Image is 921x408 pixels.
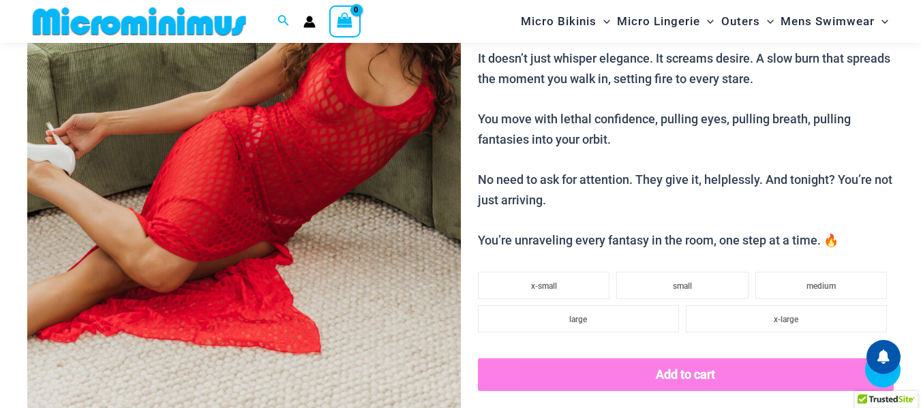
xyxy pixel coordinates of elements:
li: x-small [478,272,609,299]
span: small [673,281,692,291]
a: Mens SwimwearMenu ToggleMenu Toggle [777,4,892,39]
li: x-large [686,305,887,332]
a: Account icon link [303,16,316,28]
button: Add to cart [478,358,894,391]
a: OutersMenu ToggleMenu Toggle [718,4,777,39]
li: large [478,305,679,332]
span: Micro Bikinis [521,4,597,39]
a: Search icon link [277,13,290,30]
img: MM SHOP LOGO FLAT [27,6,252,37]
li: small [616,272,748,299]
span: x-large [774,315,798,324]
span: Menu Toggle [760,4,774,39]
a: Micro BikinisMenu ToggleMenu Toggle [517,4,614,39]
nav: Site Navigation [515,2,894,41]
a: Micro LingerieMenu ToggleMenu Toggle [614,4,717,39]
span: medium [806,281,836,291]
span: Micro Lingerie [617,4,700,39]
span: large [569,315,587,324]
span: Outers [721,4,760,39]
span: x-small [531,281,557,291]
span: Mens Swimwear [781,4,875,39]
a: View Shopping Cart, empty [329,5,361,37]
span: Menu Toggle [700,4,714,39]
li: medium [755,272,887,299]
span: Menu Toggle [597,4,610,39]
span: Menu Toggle [875,4,888,39]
